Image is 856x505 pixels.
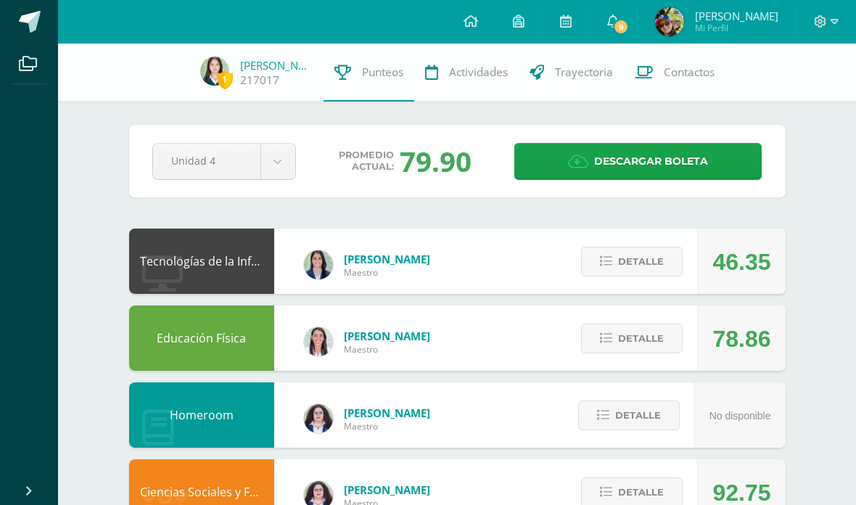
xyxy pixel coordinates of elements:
span: Maestro [344,343,430,356]
span: 9 [613,19,629,35]
img: ba02aa29de7e60e5f6614f4096ff8928.png [304,404,333,433]
a: Unidad 4 [153,144,295,179]
span: Maestro [344,420,430,432]
a: [PERSON_NAME] [240,58,313,73]
button: Detalle [581,247,683,276]
span: [PERSON_NAME] [344,252,430,266]
div: Homeroom [129,382,274,448]
div: Educación Física [129,305,274,371]
span: [PERSON_NAME] [695,9,778,23]
img: 7489ccb779e23ff9f2c3e89c21f82ed0.png [304,250,333,279]
span: Maestro [344,266,430,279]
span: No disponible [709,410,771,422]
div: 78.86 [712,306,770,371]
a: 217017 [240,73,279,88]
a: Punteos [324,44,414,102]
span: Contactos [664,65,715,80]
a: Actividades [414,44,519,102]
img: 68dbb99899dc55733cac1a14d9d2f825.png [304,327,333,356]
div: Tecnologías de la Información y Comunicación: Computación [129,229,274,294]
img: 9328d5e98ceeb7b6b4c8a00374d795d3.png [655,7,684,36]
span: Unidad 4 [171,144,242,178]
span: Detalle [618,248,664,275]
a: Trayectoria [519,44,624,102]
a: Contactos [624,44,725,102]
span: [PERSON_NAME] [344,406,430,420]
button: Detalle [578,401,680,430]
button: Detalle [581,324,683,353]
span: [PERSON_NAME] [344,329,430,343]
span: 1 [217,70,233,89]
div: 79.90 [400,142,472,180]
img: 9e386c109338fe129f7304ee11bb0e09.png [200,57,229,86]
div: 46.35 [712,229,770,295]
span: Descargar boleta [594,144,708,179]
span: Promedio actual: [339,149,394,173]
a: Descargar boleta [514,143,762,180]
span: Punteos [362,65,403,80]
span: Actividades [449,65,508,80]
span: Detalle [618,325,664,352]
span: Mi Perfil [695,22,778,34]
span: Trayectoria [555,65,613,80]
span: Detalle [615,402,661,429]
span: [PERSON_NAME] [344,483,430,497]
